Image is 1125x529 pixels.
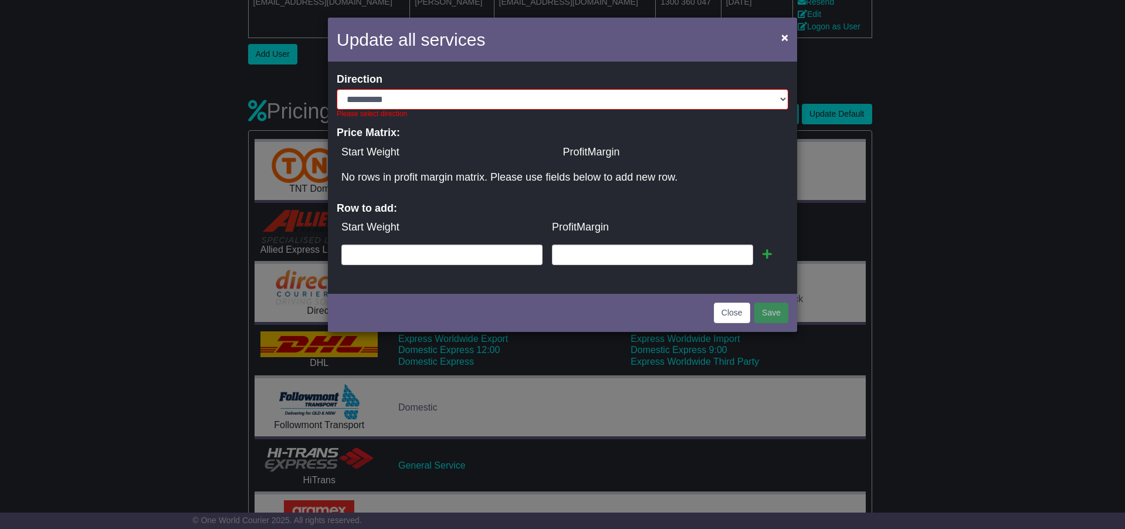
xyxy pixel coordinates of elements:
button: Close [714,303,750,323]
b: Row to add: [337,202,397,214]
td: No rows in profit margin matrix. Please use fields below to add new row. [337,165,777,190]
td: Start Weight [337,140,558,165]
button: Save [754,303,788,323]
span: Update all services [337,30,485,49]
td: Start Weight [337,215,547,240]
td: ProfitMargin [558,140,777,165]
b: Price Matrix: [337,127,400,138]
td: ProfitMargin [547,215,758,240]
label: Direction [337,73,382,86]
span: Please select direction [337,110,788,118]
button: Close [775,25,794,49]
span: × [781,30,788,44]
